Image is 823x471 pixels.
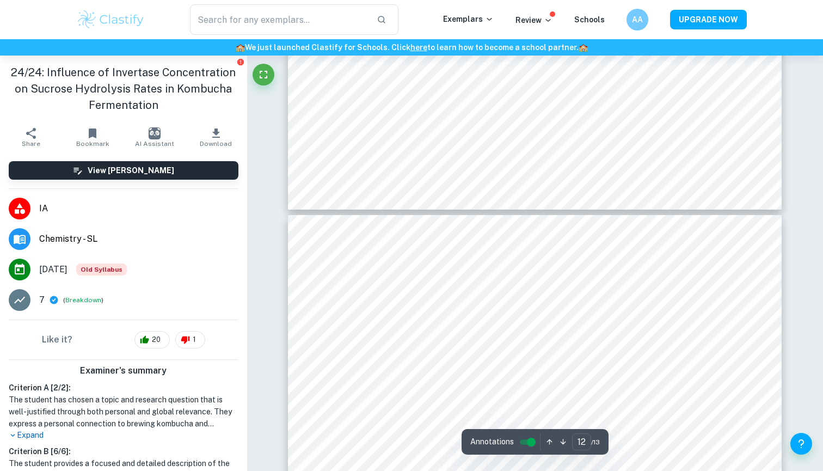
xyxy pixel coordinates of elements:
[187,334,202,345] span: 1
[175,331,205,348] div: 1
[22,140,40,148] span: Share
[76,264,127,276] span: Old Syllabus
[790,433,812,455] button: Help and Feedback
[63,295,103,305] span: ( )
[515,14,552,26] p: Review
[627,9,648,30] button: AA
[237,58,245,66] button: Report issue
[579,43,588,52] span: 🏫
[574,15,605,24] a: Schools
[4,364,243,377] h6: Examiner's summary
[39,233,238,246] span: Chemistry - SL
[9,382,238,394] h6: Criterion A [ 2 / 2 ]:
[135,140,174,148] span: AI Assistant
[2,41,821,53] h6: We just launched Clastify for Schools. Click to learn how to become a school partner.
[9,394,238,430] h1: The student has chosen a topic and research question that is well-justified through both personal...
[62,122,123,152] button: Bookmark
[670,10,747,29] button: UPGRADE NOW
[236,43,245,52] span: 🏫
[39,263,67,276] span: [DATE]
[134,331,170,348] div: 20
[443,13,494,25] p: Exemplars
[39,202,238,215] span: IA
[124,122,185,152] button: AI Assistant
[9,64,238,113] h1: 24/24: Influence of Invertase Concentration on Sucrose Hydrolysis Rates in Kombucha Fermentation
[149,127,161,139] img: AI Assistant
[185,122,247,152] button: Download
[200,140,232,148] span: Download
[591,437,600,447] span: / 13
[88,164,174,176] h6: View [PERSON_NAME]
[65,295,101,305] button: Breakdown
[76,140,109,148] span: Bookmark
[410,43,427,52] a: here
[253,64,274,85] button: Fullscreen
[190,4,368,35] input: Search for any exemplars...
[76,264,127,276] div: Starting from the May 2025 session, the Chemistry IA requirements have changed. It's OK to refer ...
[9,445,238,457] h6: Criterion B [ 6 / 6 ]:
[631,14,644,26] h6: AA
[42,333,72,346] h6: Like it?
[146,334,167,345] span: 20
[470,436,514,448] span: Annotations
[39,293,45,307] p: 7
[9,430,238,441] p: Expand
[76,9,145,30] img: Clastify logo
[9,161,238,180] button: View [PERSON_NAME]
